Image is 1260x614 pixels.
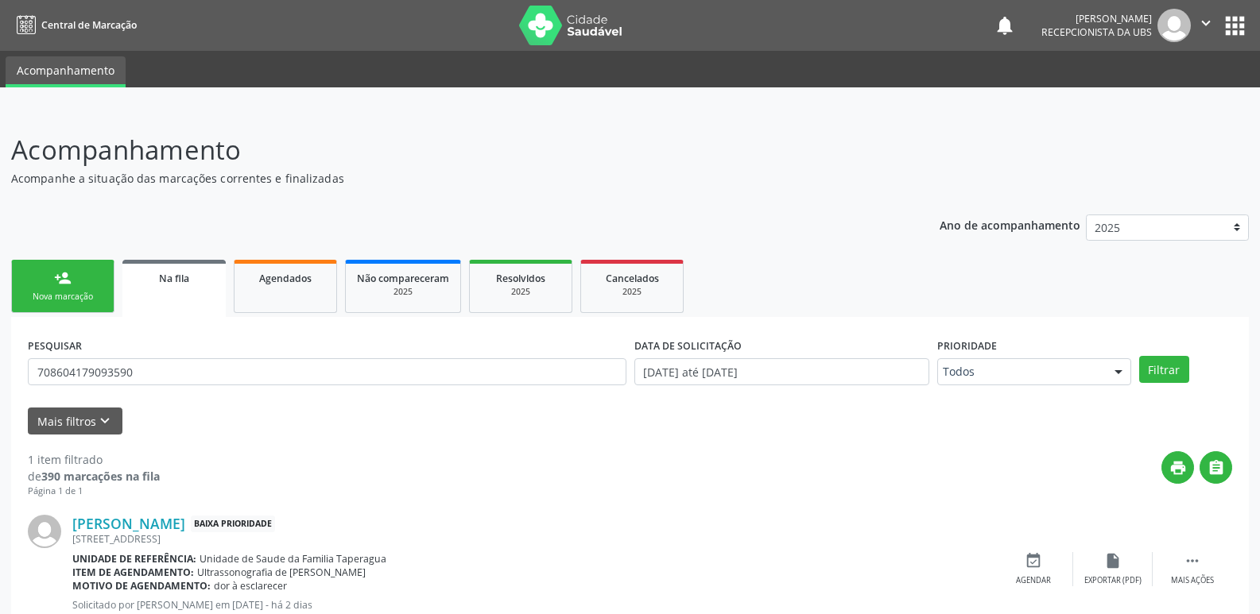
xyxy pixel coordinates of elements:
input: Selecione um intervalo [634,358,929,385]
div: 2025 [357,286,449,298]
span: Recepcionista da UBS [1041,25,1152,39]
img: img [1157,9,1191,42]
button: print [1161,451,1194,484]
a: Central de Marcação [11,12,137,38]
p: Acompanhe a situação das marcações correntes e finalizadas [11,170,878,187]
div: [PERSON_NAME] [1041,12,1152,25]
i: keyboard_arrow_down [96,412,114,430]
i:  [1208,459,1225,477]
i:  [1197,14,1215,32]
a: [PERSON_NAME] [72,515,185,532]
img: img [28,515,61,548]
span: Resolvidos [496,272,545,285]
b: Unidade de referência: [72,552,196,566]
label: Prioridade [937,334,997,358]
span: Central de Marcação [41,18,137,32]
a: Acompanhamento [6,56,126,87]
div: Agendar [1016,575,1051,586]
span: Não compareceram [357,272,449,285]
i: print [1169,459,1187,477]
label: DATA DE SOLICITAÇÃO [634,334,742,358]
span: Agendados [259,272,312,285]
p: Acompanhamento [11,130,878,170]
span: dor à esclarecer [214,579,287,593]
div: Página 1 de 1 [28,485,160,498]
span: Baixa Prioridade [191,516,275,532]
span: Unidade de Saude da Familia Taperagua [200,552,386,566]
div: 2025 [481,286,560,298]
p: Ano de acompanhamento [940,214,1080,234]
label: PESQUISAR [28,334,82,358]
div: 2025 [592,286,672,298]
button: notifications [994,14,1016,37]
b: Motivo de agendamento: [72,579,211,593]
button: Filtrar [1139,356,1189,383]
span: Todos [943,364,1099,380]
i: insert_drive_file [1104,552,1122,570]
b: Item de agendamento: [72,566,194,579]
i: event_available [1025,552,1042,570]
span: Cancelados [606,272,659,285]
input: Nome, CNS [28,358,626,385]
div: Exportar (PDF) [1084,575,1142,586]
button:  [1191,9,1221,42]
div: 1 item filtrado [28,451,160,468]
p: Solicitado por [PERSON_NAME] em [DATE] - há 2 dias [72,598,994,612]
div: person_add [54,269,72,287]
div: Nova marcação [23,291,103,303]
i:  [1184,552,1201,570]
div: de [28,468,160,485]
button: apps [1221,12,1249,40]
span: Na fila [159,272,189,285]
div: Mais ações [1171,575,1214,586]
div: [STREET_ADDRESS] [72,532,994,546]
button:  [1200,451,1232,484]
strong: 390 marcações na fila [41,469,160,484]
button: Mais filtroskeyboard_arrow_down [28,407,122,435]
span: Ultrassonografia de [PERSON_NAME] [197,566,366,579]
